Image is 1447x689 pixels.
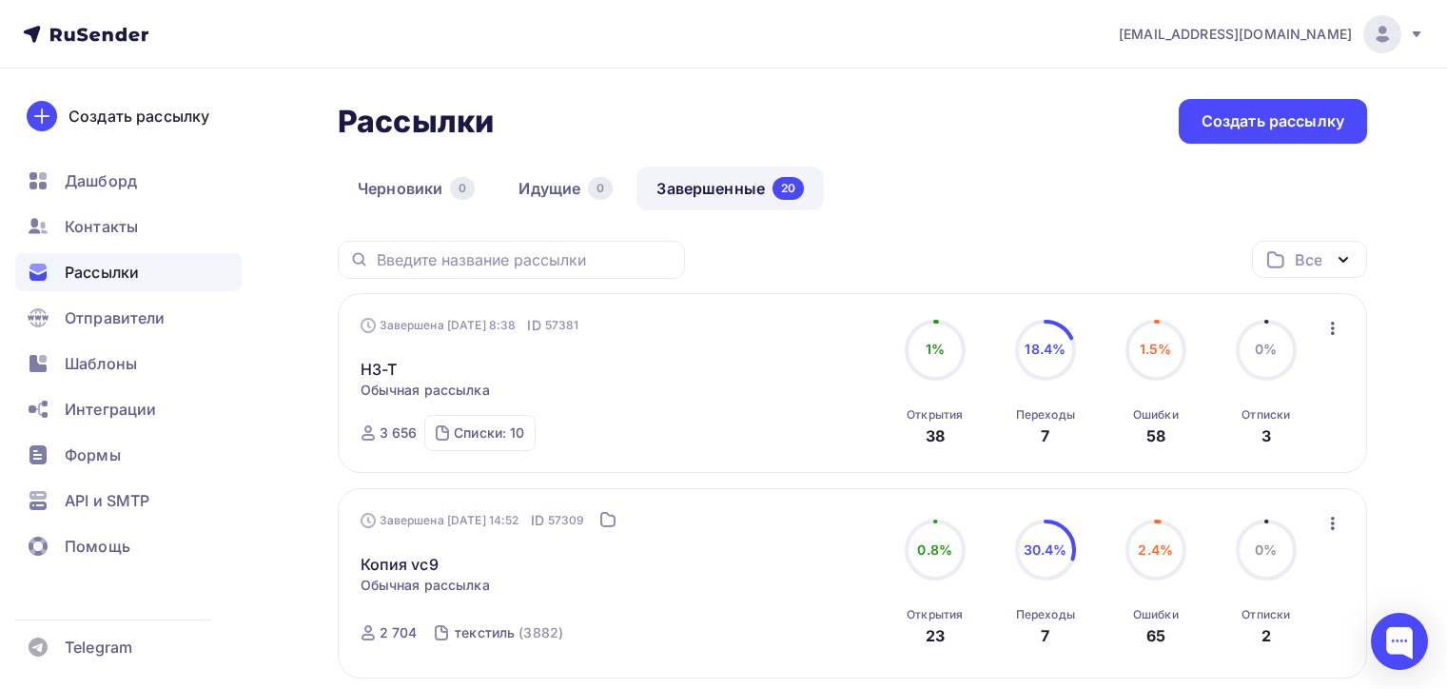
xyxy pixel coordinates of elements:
[1146,624,1165,647] div: 65
[455,623,515,642] div: текстиль
[926,341,945,357] span: 1%
[450,177,475,200] div: 0
[1242,607,1290,622] div: Отписки
[454,423,524,443] div: Списки: 10
[518,623,563,642] div: (3882)
[1025,341,1066,357] span: 18.4%
[15,299,242,337] a: Отправители
[1041,424,1049,447] div: 7
[926,424,945,447] div: 38
[907,607,963,622] div: Открытия
[917,541,952,558] span: 0.8%
[1146,424,1165,447] div: 58
[15,436,242,474] a: Формы
[1202,110,1344,132] div: Создать рассылку
[15,253,242,291] a: Рассылки
[1133,607,1179,622] div: Ошибки
[1255,341,1277,357] span: 0%
[361,553,439,576] a: Копия vc9
[377,249,674,270] input: Введите название рассылки
[1261,624,1271,647] div: 2
[1119,15,1424,53] a: [EMAIL_ADDRESS][DOMAIN_NAME]
[772,177,804,200] div: 20
[361,381,490,400] span: Обычная рассылка
[1261,424,1271,447] div: 3
[453,618,565,648] a: текстиль (3882)
[361,511,585,530] div: Завершена [DATE] 14:52
[65,306,166,329] span: Отправители
[65,443,121,466] span: Формы
[1255,541,1277,558] span: 0%
[65,261,139,284] span: Рассылки
[548,511,585,530] span: 57309
[65,398,156,421] span: Интеграции
[1016,407,1075,423] div: Переходы
[1138,541,1173,558] span: 2.4%
[65,215,138,238] span: Контакты
[15,344,242,383] a: Шаблоны
[1242,407,1290,423] div: Отписки
[338,103,494,141] h2: Рассылки
[1252,241,1367,278] button: Все
[1016,607,1075,622] div: Переходы
[1119,25,1352,44] span: [EMAIL_ADDRESS][DOMAIN_NAME]
[380,623,418,642] div: 2 704
[65,535,130,558] span: Помощь
[1024,541,1067,558] span: 30.4%
[65,489,149,512] span: API и SMTP
[338,167,495,210] a: Черновики0
[65,352,137,375] span: Шаблоны
[68,105,209,128] div: Создать рассылку
[926,624,945,647] div: 23
[588,177,613,200] div: 0
[1295,248,1321,271] div: Все
[527,316,540,335] span: ID
[1133,407,1179,423] div: Ошибки
[65,636,132,659] span: Telegram
[361,358,398,381] a: H3-T
[545,316,579,335] span: 57381
[531,511,544,530] span: ID
[361,576,490,595] span: Обычная рассылка
[907,407,963,423] div: Открытия
[65,169,137,192] span: Дашборд
[361,316,579,335] div: Завершена [DATE] 8:38
[380,423,418,443] div: 3 656
[15,207,242,246] a: Контакты
[499,167,633,210] a: Идущие0
[636,167,824,210] a: Завершенные20
[15,162,242,200] a: Дашборд
[1041,624,1049,647] div: 7
[1140,341,1172,357] span: 1.5%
